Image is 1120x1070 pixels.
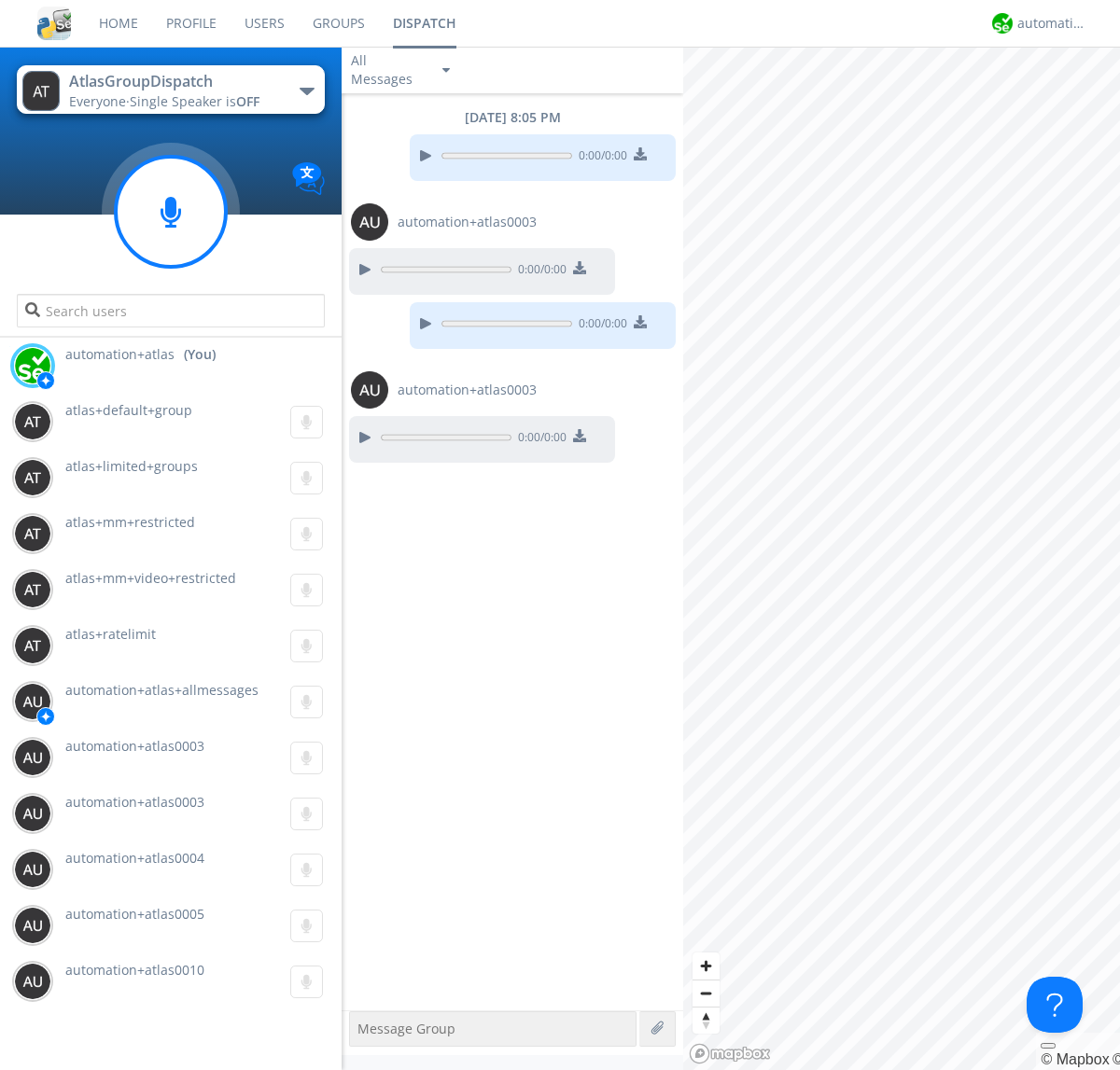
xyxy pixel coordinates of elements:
button: AtlasGroupDispatchEveryone·Single Speaker isOFF [17,65,324,114]
span: atlas+default+group [65,401,192,419]
div: (You) [184,345,216,364]
span: OFF [236,92,259,110]
span: automation+atlas0003 [398,213,537,231]
img: download media button [573,261,586,274]
img: 373638.png [14,515,51,552]
span: atlas+limited+groups [65,457,198,475]
span: Single Speaker is [130,92,259,110]
img: 373638.png [14,683,51,720]
span: Zoom out [693,980,720,1007]
img: d2d01cd9b4174d08988066c6d424eccd [14,347,51,384]
div: AtlasGroupDispatch [69,71,279,92]
span: automation+atlas0003 [65,793,204,811]
a: Mapbox logo [689,1043,771,1064]
img: 373638.png [14,739,51,776]
button: Toggle attribution [1041,1043,1056,1049]
img: 373638.png [351,203,388,241]
span: automation+atlas0010 [65,961,204,979]
a: Mapbox [1041,1051,1109,1067]
img: 373638.png [14,571,51,608]
iframe: Toggle Customer Support [1027,977,1083,1033]
span: 0:00 / 0:00 [572,315,627,336]
img: 373638.png [14,907,51,944]
div: [DATE] 8:05 PM [342,108,683,127]
img: d2d01cd9b4174d08988066c6d424eccd [992,13,1013,34]
span: automation+atlas0005 [65,905,204,923]
span: atlas+mm+video+restricted [65,569,236,587]
img: caret-down-sm.svg [442,68,450,73]
img: 373638.png [14,627,51,664]
img: 373638.png [14,459,51,496]
span: atlas+ratelimit [65,625,156,643]
span: 0:00 / 0:00 [572,147,627,168]
img: download media button [634,315,647,328]
span: automation+atlas0003 [65,737,204,755]
img: download media button [573,429,586,442]
span: automation+atlas0004 [65,849,204,867]
span: Reset bearing to north [693,1007,720,1034]
span: automation+atlas+allmessages [65,681,259,699]
img: Translation enabled [292,162,325,195]
img: 373638.png [22,71,60,111]
span: automation+atlas [65,345,175,364]
span: automation+atlas0003 [398,381,537,399]
img: 373638.png [351,371,388,409]
span: atlas+mm+restricted [65,513,195,531]
div: Everyone · [69,92,279,111]
img: cddb5a64eb264b2086981ab96f4c1ba7 [37,7,71,40]
span: 0:00 / 0:00 [511,429,567,450]
img: 373638.png [14,851,51,888]
span: 0:00 / 0:00 [511,261,567,282]
div: automation+atlas [1017,14,1087,33]
input: Search users [17,294,324,327]
img: download media button [634,147,647,160]
button: Zoom out [693,980,720,1007]
button: Zoom in [693,952,720,980]
img: 373638.png [14,963,51,1000]
button: Reset bearing to north [693,1007,720,1034]
img: 373638.png [14,795,51,832]
div: All Messages [351,51,426,89]
img: 373638.png [14,403,51,440]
